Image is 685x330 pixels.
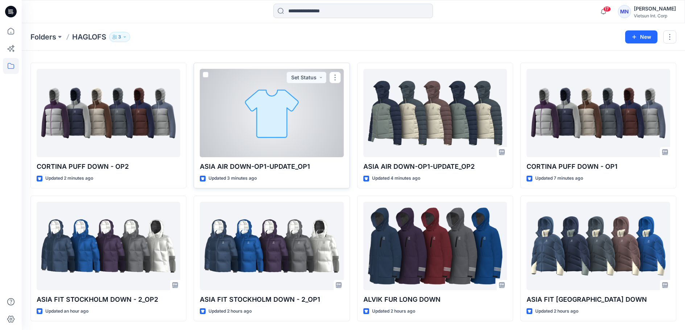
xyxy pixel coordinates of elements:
div: Vietsun Int. Corp [634,13,676,18]
p: ASIA FIT STOCKHOLM DOWN - 2​_OP1 [200,295,343,305]
a: ASIA FIT STOCKHOLM DOWN [527,202,670,290]
p: CORTINA PUFF DOWN - OP2 [37,162,180,172]
p: Updated 4 minutes ago [372,175,420,182]
p: ASIA AIR DOWN-OP1-UPDATE_OP2 [363,162,507,172]
button: 3 [109,32,130,42]
p: Updated an hour ago [45,308,88,315]
a: ASIA FIT STOCKHOLM DOWN - 2​_OP2 [37,202,180,290]
a: ALVIK FUR LONG DOWN [363,202,507,290]
p: ALVIK FUR LONG DOWN [363,295,507,305]
p: 3 [118,33,121,41]
p: Updated 2 minutes ago [45,175,93,182]
p: Updated 2 hours ago [535,308,578,315]
p: ASIA AIR DOWN-OP1-UPDATE_OP1 [200,162,343,172]
a: CORTINA PUFF DOWN - OP2 [37,69,180,157]
a: ASIA FIT STOCKHOLM DOWN - 2​_OP1 [200,202,343,290]
p: Updated 2 hours ago [209,308,252,315]
p: CORTINA PUFF DOWN - OP1 [527,162,670,172]
a: Folders [30,32,56,42]
a: CORTINA PUFF DOWN - OP1 [527,69,670,157]
p: ASIA FIT [GEOGRAPHIC_DATA] DOWN [527,295,670,305]
div: MN [618,5,631,18]
button: New [625,30,657,43]
a: ASIA AIR DOWN-OP1-UPDATE_OP1 [200,69,343,157]
p: Updated 2 hours ago [372,308,415,315]
div: [PERSON_NAME] [634,4,676,13]
span: 17 [603,6,611,12]
p: Updated 7 minutes ago [535,175,583,182]
p: HAGLOFS [72,32,106,42]
p: ASIA FIT STOCKHOLM DOWN - 2​_OP2 [37,295,180,305]
a: ASIA AIR DOWN-OP1-UPDATE_OP2 [363,69,507,157]
p: Updated 3 minutes ago [209,175,257,182]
